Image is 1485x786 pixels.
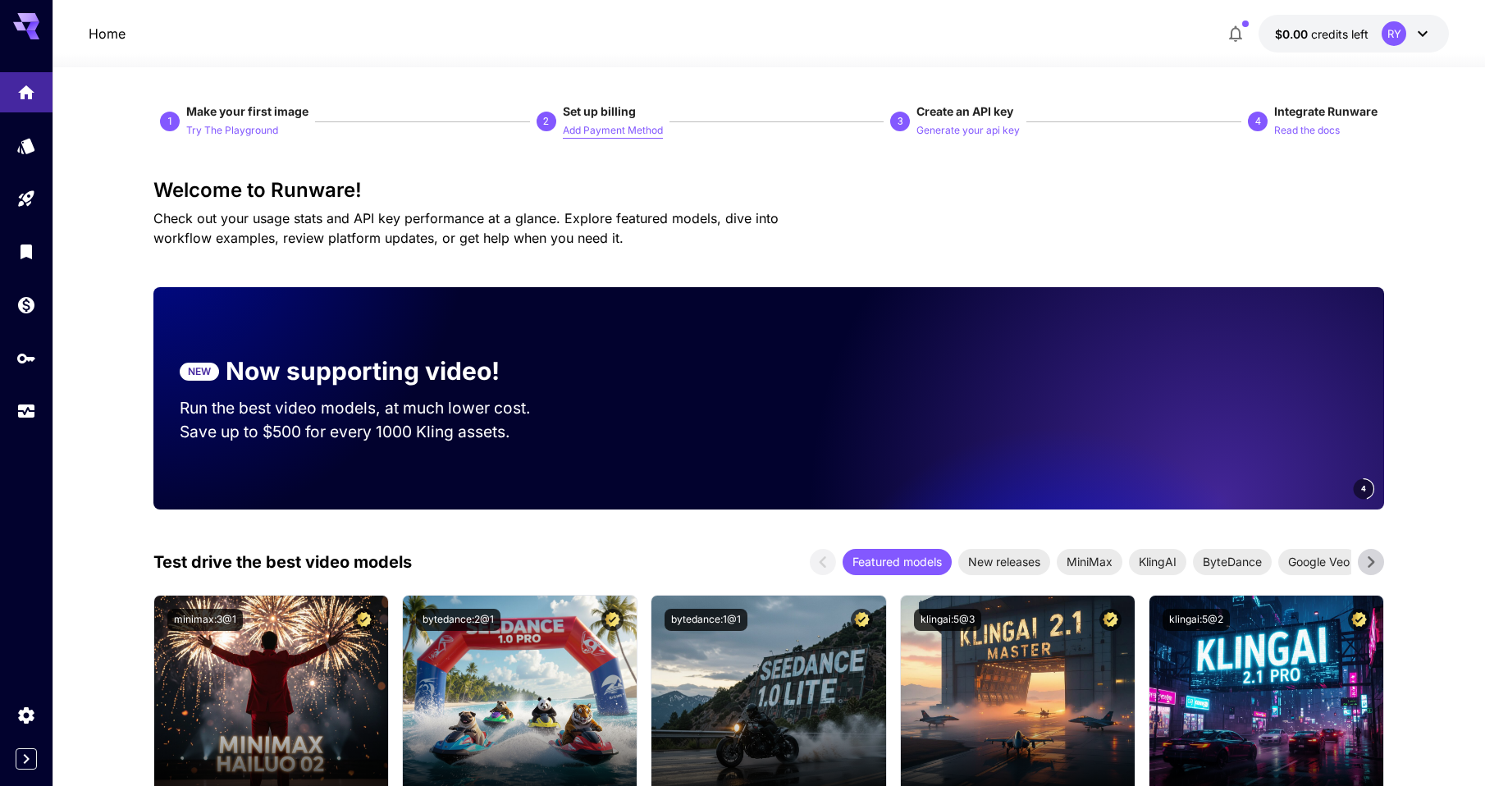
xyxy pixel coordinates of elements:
span: credits left [1311,27,1368,41]
span: Make your first image [186,104,308,118]
p: Read the docs [1274,123,1340,139]
div: ByteDance [1193,549,1272,575]
button: Add Payment Method [563,120,663,139]
div: Featured models [843,549,952,575]
button: klingai:5@2 [1163,609,1230,631]
span: Featured models [843,553,952,570]
div: RY [1382,21,1406,46]
div: Library [16,241,36,262]
p: 2 [543,114,549,129]
div: Wallet [16,295,36,315]
span: Set up billing [563,104,636,118]
div: Google Veo [1278,549,1359,575]
div: KlingAI [1129,549,1186,575]
div: Home [16,77,36,98]
p: Try The Playground [186,123,278,139]
button: Certified Model – Vetted for best performance and includes a commercial license. [1099,609,1122,631]
span: $0.00 [1275,27,1311,41]
span: MiniMax [1057,553,1122,570]
p: Generate your api key [916,123,1020,139]
span: KlingAI [1129,553,1186,570]
div: $0.00 [1275,25,1368,43]
button: Certified Model – Vetted for best performance and includes a commercial license. [1348,609,1370,631]
div: MiniMax [1057,549,1122,575]
p: 1 [167,114,173,129]
p: Now supporting video! [226,353,500,390]
p: 3 [898,114,903,129]
p: Add Payment Method [563,123,663,139]
span: Check out your usage stats and API key performance at a glance. Explore featured models, dive int... [153,210,779,246]
button: $0.00RY [1259,15,1449,53]
h3: Welcome to Runware! [153,179,1384,202]
button: Generate your api key [916,120,1020,139]
div: Settings [16,705,36,725]
p: 4 [1255,114,1261,129]
span: New releases [958,553,1050,570]
a: Home [89,24,126,43]
p: Test drive the best video models [153,550,412,574]
span: 4 [1361,482,1366,495]
button: klingai:5@3 [914,609,981,631]
button: minimax:3@1 [167,609,243,631]
p: NEW [188,364,211,379]
button: Certified Model – Vetted for best performance and includes a commercial license. [601,609,624,631]
div: Models [16,135,36,156]
button: Expand sidebar [16,748,37,770]
div: Usage [16,401,36,422]
span: Google Veo [1278,553,1359,570]
div: API Keys [16,348,36,368]
button: bytedance:2@1 [416,609,500,631]
div: New releases [958,549,1050,575]
button: Try The Playground [186,120,278,139]
button: Certified Model – Vetted for best performance and includes a commercial license. [353,609,375,631]
button: Read the docs [1274,120,1340,139]
span: ByteDance [1193,553,1272,570]
button: bytedance:1@1 [665,609,747,631]
p: Run the best video models, at much lower cost. [180,396,562,420]
nav: breadcrumb [89,24,126,43]
span: Create an API key [916,104,1013,118]
span: Integrate Runware [1274,104,1378,118]
div: Playground [16,189,36,209]
button: Certified Model – Vetted for best performance and includes a commercial license. [851,609,873,631]
p: Save up to $500 for every 1000 Kling assets. [180,420,562,444]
